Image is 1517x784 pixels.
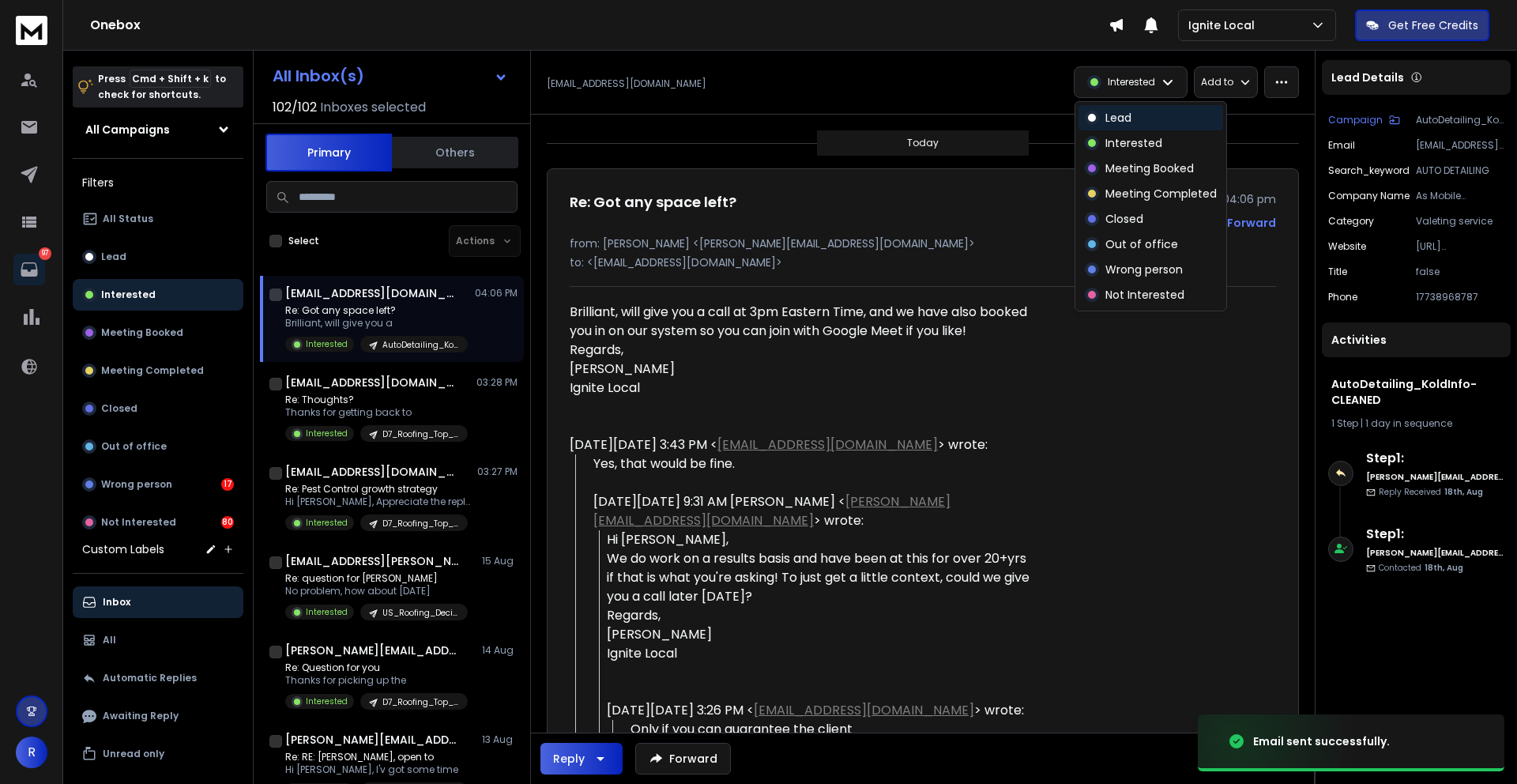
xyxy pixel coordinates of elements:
[482,733,518,746] p: 13 Aug
[1105,135,1162,151] p: Interested
[1416,266,1504,278] p: false
[273,68,364,84] h1: All Inbox(s)
[1105,262,1183,277] p: Wrong person
[1379,562,1463,574] p: Contacted
[1416,240,1504,253] p: [URL][DOMAIN_NAME]
[593,454,1031,473] div: Yes, that would be fine.
[1416,291,1504,303] p: 17738968787
[285,585,468,597] p: No problem, how about [DATE]
[1365,416,1452,430] span: 1 day in sequence
[482,644,518,657] p: 14 Aug
[1328,164,1410,177] p: search_keyword
[1331,417,1501,430] div: |
[103,748,164,760] p: Unread only
[1328,190,1410,202] p: Company Name
[1379,486,1483,498] p: Reply Received
[85,122,170,138] h1: All Campaigns
[103,596,130,609] p: Inbox
[635,743,731,775] button: Forward
[476,376,518,389] p: 03:28 PM
[1105,236,1178,252] p: Out of office
[1366,471,1504,483] h6: [PERSON_NAME][EMAIL_ADDRESS][DOMAIN_NAME]
[82,541,164,557] h3: Custom Labels
[570,435,1031,454] div: [DATE][DATE] 3:43 PM < > wrote:
[306,338,348,350] p: Interested
[39,247,51,260] p: 97
[1444,486,1483,498] span: 18th, Aug
[285,553,459,569] h1: [EMAIL_ADDRESS][PERSON_NAME][DOMAIN_NAME]
[1388,17,1478,33] p: Get Free Credits
[382,607,458,619] p: US_Roofing_DecisionMakers__0.5M_03072025_Apollo-CLEANED
[320,98,426,117] h3: Inboxes selected
[1201,76,1233,89] p: Add to
[547,77,706,90] p: [EMAIL_ADDRESS][DOMAIN_NAME]
[273,98,317,117] span: 102 / 102
[1416,114,1504,126] p: AutoDetailing_KoldInfo-CLEANED
[101,402,137,415] p: Closed
[101,288,156,301] p: Interested
[285,661,468,674] p: Re: Question for you
[1328,215,1374,228] p: category
[593,492,950,530] a: [PERSON_NAME][EMAIL_ADDRESS][DOMAIN_NAME]
[103,710,179,722] p: Awaiting Reply
[306,517,348,529] p: Interested
[101,516,176,529] p: Not Interested
[607,549,1031,606] div: We do work on a results basis and have been at this for over 20+yrs if that is what you're asking...
[1322,322,1511,357] div: Activities
[607,644,1031,663] div: Ignite Local
[101,364,204,377] p: Meeting Completed
[285,304,468,317] p: Re: Got any space left?
[90,16,1109,35] h1: Onebox
[285,496,475,508] p: Hi [PERSON_NAME], Appreciate the reply. Here’s the
[101,440,167,453] p: Out of office
[288,235,319,247] label: Select
[265,134,392,171] button: Primary
[285,751,468,763] p: Re: RE: [PERSON_NAME], open to
[382,696,458,708] p: D7_Roofing_Top_100_Usa_Cities-CLEANED
[382,339,458,351] p: AutoDetailing_KoldInfo-CLEANED
[593,492,1031,530] div: [DATE][DATE] 9:31 AM [PERSON_NAME] < > wrote:
[221,516,234,529] div: 80
[1328,139,1355,152] p: Email
[285,483,475,496] p: Re: Pest Control growth strategy
[382,428,458,440] p: D7_Roofing_Top_100_Usa_Cities-CLEANED
[306,428,348,439] p: Interested
[477,465,518,478] p: 03:27 PM
[570,191,736,213] h1: Re: Got any space left?
[285,406,468,419] p: Thanks for getting back to
[1366,547,1504,559] h6: [PERSON_NAME][EMAIL_ADDRESS][DOMAIN_NAME]
[475,287,518,300] p: 04:06 PM
[1328,266,1347,278] p: title
[285,572,468,585] p: Re: question for [PERSON_NAME]
[1331,376,1501,408] h1: AutoDetailing_KoldInfo-CLEANED
[392,135,518,170] button: Others
[285,317,468,330] p: Brilliant, will give you a
[1416,190,1504,202] p: As Mobile Detailing +/A-MAN CONSTRUCTION &REMODELING
[607,701,1031,720] div: [DATE][DATE] 3:26 PM < > wrote:
[16,16,47,45] img: logo
[1416,164,1504,177] p: AUTO DETAILING
[285,394,468,406] p: Re: Thoughts?
[101,478,172,491] p: Wrong person
[101,251,126,263] p: Lead
[285,763,468,776] p: Hi [PERSON_NAME], I'v got some time
[631,720,1031,739] div: Only if you can guarantee the client
[482,555,518,567] p: 15 Aug
[754,701,974,719] a: [EMAIL_ADDRESS][DOMAIN_NAME]
[1188,17,1261,33] p: Ignite Local
[1366,449,1504,468] h6: Step 1 :
[570,303,1031,341] div: Brilliant, will give you a call at 3pm Eastern Time, and we have also booked you in on our system...
[285,643,459,658] h1: [PERSON_NAME][EMAIL_ADDRESS][DOMAIN_NAME]
[1105,110,1131,126] p: Lead
[98,71,226,103] p: Press to check for shortcuts.
[1425,562,1463,574] span: 18th, Aug
[1328,240,1366,253] p: website
[306,695,348,707] p: Interested
[607,530,1031,549] div: Hi [PERSON_NAME],
[1328,291,1357,303] p: Phone
[285,375,459,390] h1: [EMAIL_ADDRESS][DOMAIN_NAME]
[570,254,1276,270] p: to: <[EMAIL_ADDRESS][DOMAIN_NAME]>
[285,674,468,687] p: Thanks for picking up the
[285,285,459,301] h1: [EMAIL_ADDRESS][DOMAIN_NAME]
[1331,70,1404,85] p: Lead Details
